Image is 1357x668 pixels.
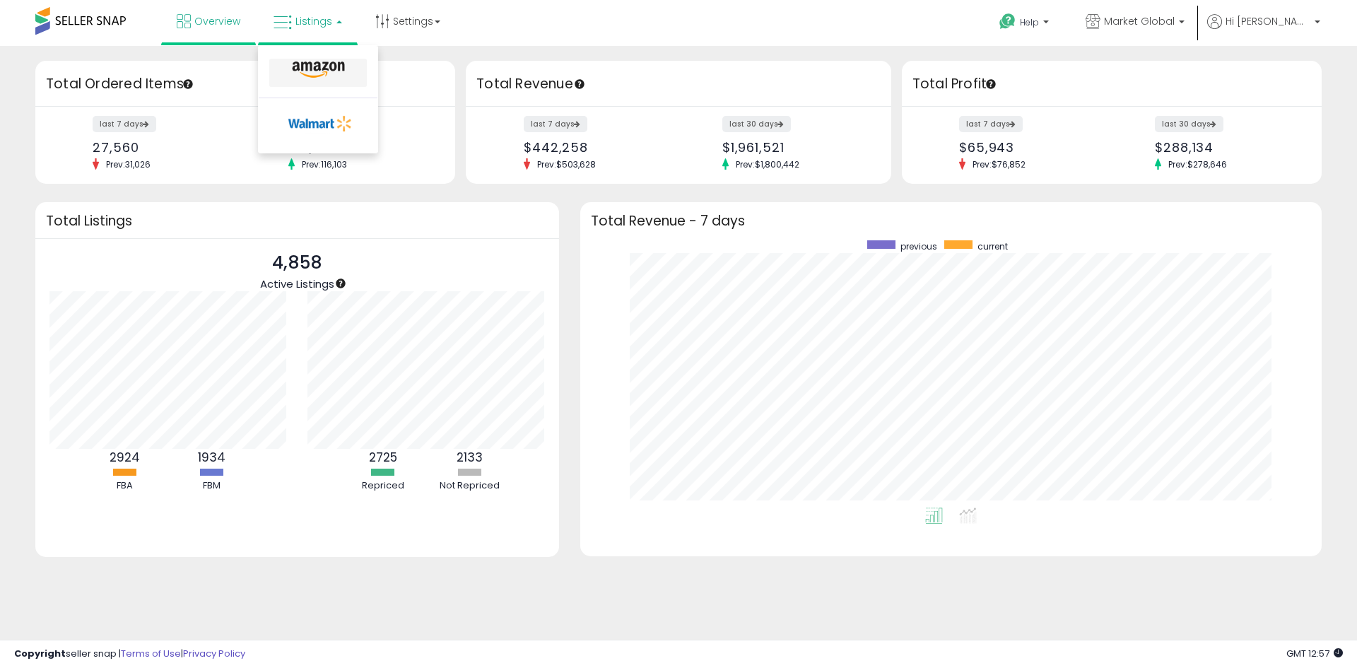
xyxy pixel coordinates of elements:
div: Tooltip anchor [182,78,194,90]
span: Prev: $503,628 [530,158,603,170]
label: last 7 days [959,116,1023,132]
span: Prev: 31,026 [99,158,158,170]
label: last 7 days [93,116,156,132]
span: Market Global [1104,14,1175,28]
div: Tooltip anchor [573,78,586,90]
span: Active Listings [260,276,334,291]
b: 2924 [110,449,140,466]
div: $442,258 [524,140,668,155]
b: 1934 [198,449,225,466]
b: 2725 [369,449,397,466]
a: Help [988,2,1063,46]
p: 4,858 [260,250,334,276]
span: previous [900,240,937,252]
span: Overview [194,14,240,28]
label: last 30 days [722,116,791,132]
h3: Total Revenue [476,74,881,94]
span: Prev: $76,852 [965,158,1033,170]
div: Tooltip anchor [985,78,997,90]
span: Help [1020,16,1039,28]
label: last 30 days [1155,116,1223,132]
div: $65,943 [959,140,1101,155]
span: current [977,240,1008,252]
span: Prev: 116,103 [295,158,354,170]
div: Tooltip anchor [334,277,347,290]
div: FBM [169,479,254,493]
div: $288,134 [1155,140,1297,155]
b: 2133 [457,449,483,466]
span: Prev: $278,646 [1161,158,1234,170]
h3: Total Listings [46,216,548,226]
div: Repriced [341,479,425,493]
h3: Total Ordered Items [46,74,445,94]
div: FBA [82,479,167,493]
i: Get Help [999,13,1016,30]
span: Prev: $1,800,442 [729,158,806,170]
div: $1,961,521 [722,140,867,155]
label: last 7 days [524,116,587,132]
span: Listings [295,14,332,28]
a: Hi [PERSON_NAME] [1207,14,1320,46]
h3: Total Revenue - 7 days [591,216,1311,226]
div: 120,915 [288,140,430,155]
h3: Total Profit [912,74,1311,94]
span: Hi [PERSON_NAME] [1226,14,1310,28]
div: Not Repriced [428,479,512,493]
div: 27,560 [93,140,235,155]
